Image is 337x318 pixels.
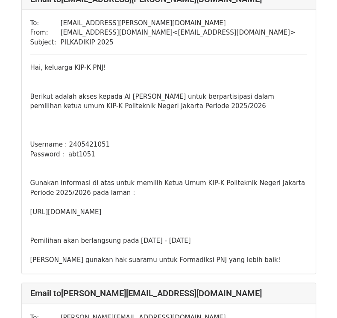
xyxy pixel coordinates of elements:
iframe: Chat Widget [294,277,337,318]
td: From: [30,28,61,38]
h4: Email to [PERSON_NAME][EMAIL_ADDRESS][DOMAIN_NAME] [30,288,307,298]
td: Subject: [30,38,61,47]
td: [EMAIL_ADDRESS][DOMAIN_NAME] < [EMAIL_ADDRESS][DOMAIN_NAME] > [61,28,296,38]
td: To: [30,18,61,28]
td: PILKADIKIP 2025 [61,38,296,47]
td: [EMAIL_ADDRESS][PERSON_NAME][DOMAIN_NAME] [61,18,296,28]
div: Hai, keluarga KIP-K PNJ! Berikut adalah akses kepada Al [PERSON_NAME] untuk berpartisipasi dalam ... [30,63,307,265]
